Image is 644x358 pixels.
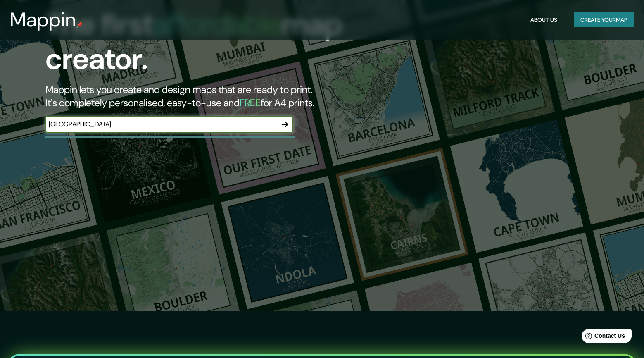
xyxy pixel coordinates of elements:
[527,12,561,28] button: About Us
[10,8,76,31] h3: Mappin
[76,21,83,28] img: mappin-pin
[45,83,368,110] h2: Mappin lets you create and design maps that are ready to print. It's completely personalised, eas...
[574,12,634,28] button: Create yourmap
[570,326,635,349] iframe: Help widget launcher
[45,7,368,83] h1: The first map creator.
[240,96,261,109] h5: FREE
[45,119,277,129] input: Choose your favourite place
